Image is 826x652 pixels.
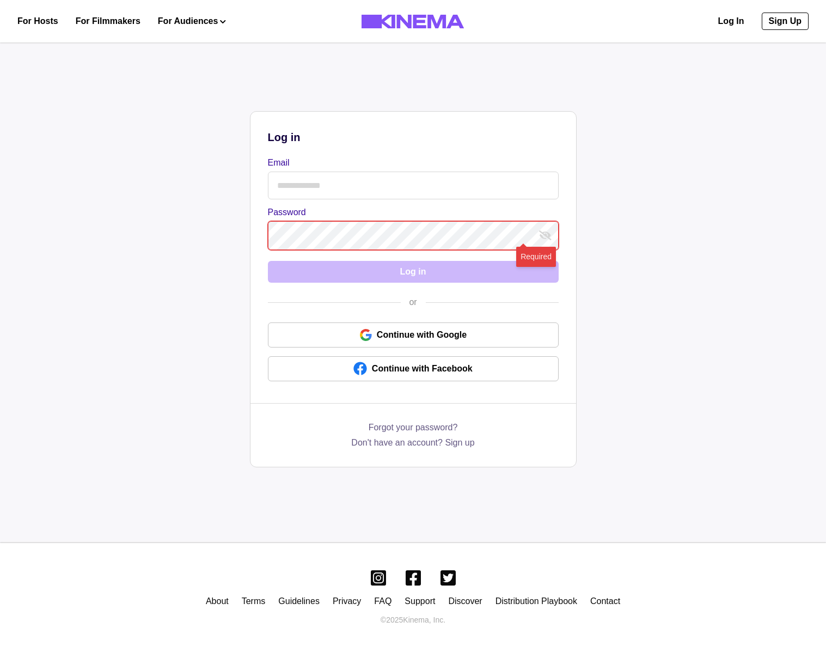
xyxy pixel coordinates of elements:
a: FAQ [374,596,391,606]
a: Contact [590,596,620,606]
a: Discover [448,596,482,606]
a: Terms [242,596,266,606]
a: Continue with Google [268,322,559,348]
a: Distribution Playbook [495,596,577,606]
label: Password [268,206,552,219]
a: Sign Up [762,13,809,30]
a: About [206,596,229,606]
a: Don't have an account? Sign up [351,436,474,449]
a: Guidelines [278,596,320,606]
p: © 2025 Kinema, Inc. [381,614,445,626]
label: Email [268,156,552,169]
a: Privacy [333,596,361,606]
button: Log in [268,261,559,283]
button: show password [537,227,554,244]
a: Continue with Facebook [268,356,559,381]
a: For Filmmakers [76,15,140,28]
div: or [400,296,425,309]
a: Forgot your password? [369,421,458,436]
a: Log In [718,15,744,28]
a: For Hosts [17,15,58,28]
a: Support [405,596,435,606]
p: Log in [268,129,559,145]
button: For Audiences [158,15,226,28]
